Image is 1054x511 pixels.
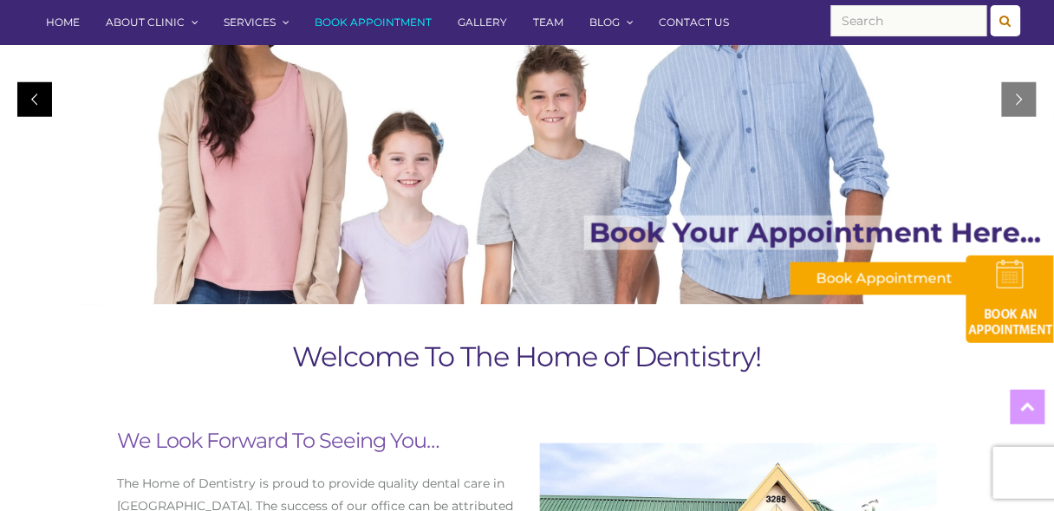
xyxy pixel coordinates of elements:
[584,216,1046,250] div: Book Your Appointment Here...
[831,5,987,36] input: Search
[790,262,979,295] div: Book Appointment
[1011,390,1045,424] a: Top
[33,340,1021,374] h1: Welcome To The Home of Dentistry!
[118,426,515,456] h2: We Look Forward To Seeing You…
[966,255,1054,343] img: book-an-appointment-hod-gld.png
